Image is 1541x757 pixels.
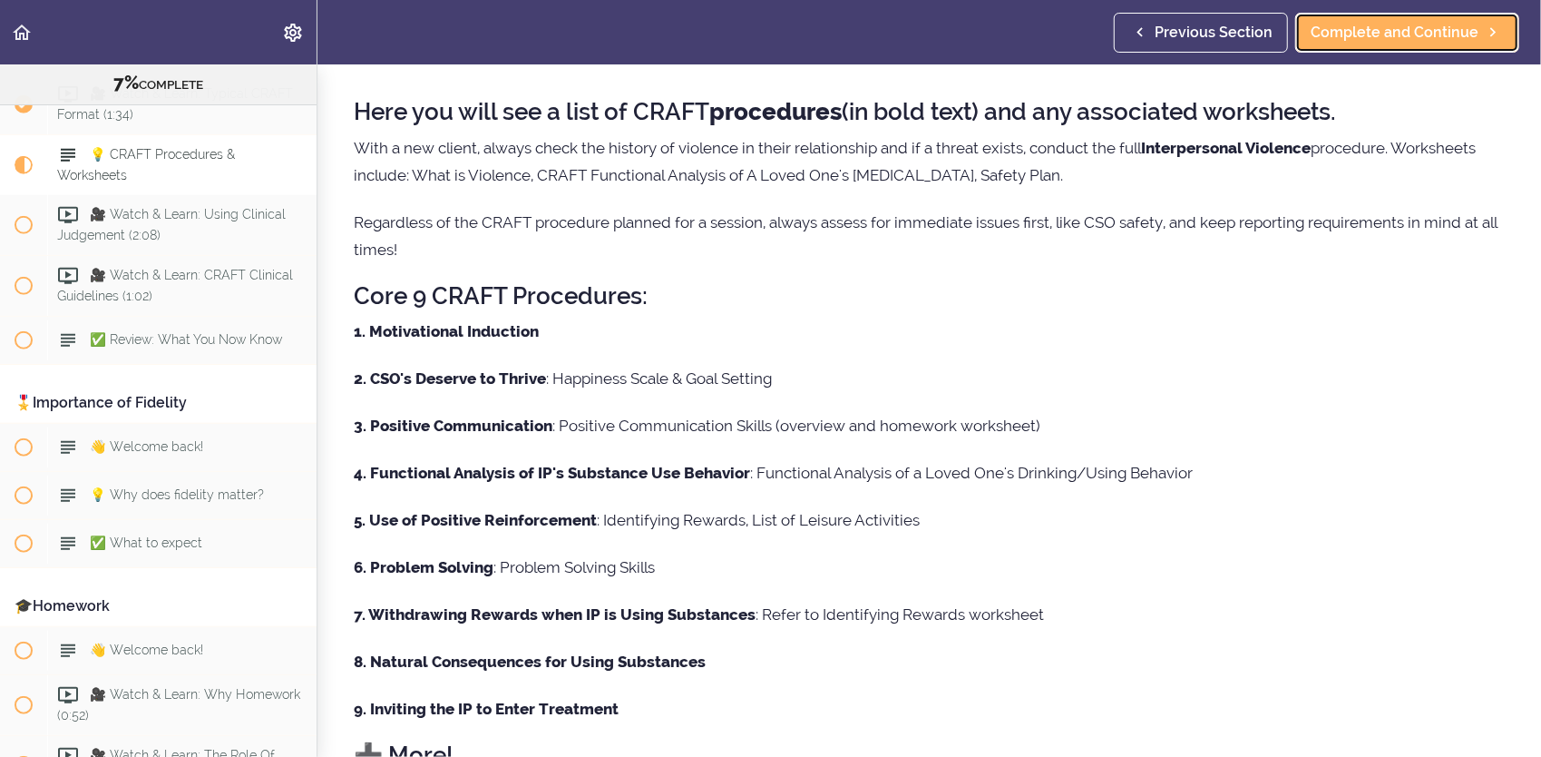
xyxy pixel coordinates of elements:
[354,365,1505,392] p: : Happiness Scale & Goal Setting
[354,322,539,340] strong: 1. Motivational Induction
[57,147,235,182] span: 💡 CRAFT Procedures & Worksheets
[1295,13,1519,53] a: Complete and Continue
[90,536,202,550] span: ✅ What to expect
[1311,22,1478,44] span: Complete and Continue
[90,643,203,657] span: 👋 Welcome back!
[57,268,293,303] span: 🎥 Watch & Learn: CRAFT Clinical Guidelines (1:02)
[354,99,1505,125] h2: Here you will see a list of CRAFT (in bold text) and any associated worksheets.
[354,601,1505,628] p: : Refer to Identifying Rewards worksheet
[57,207,286,242] span: 🎥 Watch & Learn: Using Clinical Judgement (2:08)
[354,412,1505,439] p: : Positive Communication Skills (overview and homework worksheet)
[354,653,706,671] strong: 8. Natural Consequences for Using Substances
[354,506,1505,534] p: : Identifying Rewards, List of Leisure Activities
[354,417,552,435] strong: 3. Positive Communication
[354,511,597,529] strong: 5. Use of Positive Reinforcement
[354,554,1505,581] p: : Problem Solving Skills
[90,439,203,454] span: 👋 Welcome back!
[354,558,493,576] strong: 6. Problem Solving
[113,72,139,93] span: 7%
[1114,13,1288,53] a: Previous Section
[11,22,33,44] svg: Back to course curriculum
[90,487,264,502] span: 💡 Why does fidelity matter?
[354,134,1505,189] p: With a new client, always check the history of violence in their relationship and if a threat exi...
[90,332,282,347] span: ✅ Review: What You Now Know
[354,605,756,624] strong: 7. Withdrawing Rewards when IP is Using Substances
[709,98,842,125] strong: procedures
[1141,139,1311,157] strong: Interpersonal Violence
[354,283,1505,310] h2: Core 9 CRAFT Procedures:
[354,459,1505,487] p: : Functional Analysis of a Loved One's Drinking/Using Behavior
[354,700,619,718] strong: 9. Inviting the IP to Enter Treatment
[354,464,750,482] strong: 4. Functional Analysis of IP's Substance Use Behavior
[1155,22,1273,44] span: Previous Section
[354,369,546,388] strong: 2. CSO's Deserve to Thrive
[23,72,294,95] div: COMPLETE
[354,209,1505,263] p: Regardless of the CRAFT procedure planned for a session, always assess for immediate issues first...
[282,22,304,44] svg: Settings Menu
[57,687,300,723] span: 🎥 Watch & Learn: Why Homework (0:52)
